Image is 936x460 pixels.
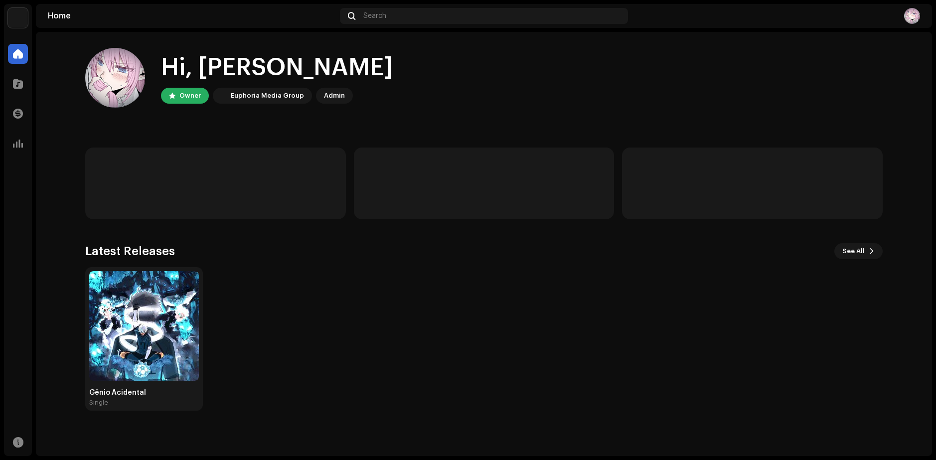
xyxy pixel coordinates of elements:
img: de0d2825-999c-4937-b35a-9adca56ee094 [8,8,28,28]
div: Euphoria Media Group [231,90,304,102]
img: cc033653-9bde-4929-ac82-34419a7d7245 [85,48,145,108]
div: Hi, [PERSON_NAME] [161,52,393,84]
span: Search [363,12,386,20]
img: 2e77a9d5-4597-4e94-b759-e093c8472733 [89,271,199,381]
div: Gênio Acidental [89,389,199,397]
img: de0d2825-999c-4937-b35a-9adca56ee094 [215,90,227,102]
div: Admin [324,90,345,102]
img: cc033653-9bde-4929-ac82-34419a7d7245 [904,8,920,24]
div: Home [48,12,336,20]
span: See All [842,241,865,261]
button: See All [834,243,883,259]
div: Owner [179,90,201,102]
div: Single [89,399,108,407]
h3: Latest Releases [85,243,175,259]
